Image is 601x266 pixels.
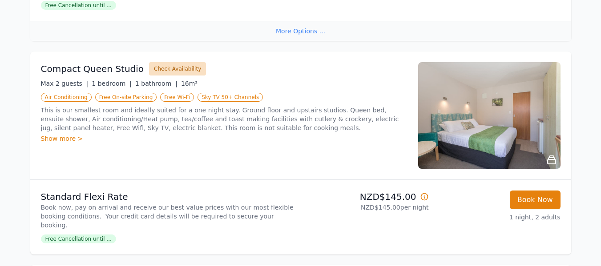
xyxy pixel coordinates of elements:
p: NZD$145.00 [304,191,429,203]
p: Book now, pay on arrival and receive our best value prices with our most flexible booking conditi... [41,203,297,230]
span: Free Wi-Fi [160,93,194,102]
span: 16m² [181,80,198,87]
div: More Options ... [30,21,571,41]
p: This is our smallest room and ideally suited for a one night stay. Ground floor and upstairs stud... [41,106,407,132]
span: Sky TV 50+ Channels [198,93,263,102]
span: Air Conditioning [41,93,92,102]
p: Standard Flexi Rate [41,191,297,203]
button: Check Availability [149,62,206,75]
h3: Compact Queen Studio [41,63,144,75]
div: Show more > [41,134,407,143]
span: Max 2 guests | [41,80,89,87]
button: Book Now [510,191,561,209]
p: NZD$145.00 per night [304,203,429,212]
p: 1 night, 2 adults [436,213,561,222]
span: 1 bathroom | [135,80,177,87]
span: Free Cancellation until ... [41,234,116,243]
span: Free On-site Parking [95,93,157,102]
span: Free Cancellation until ... [41,1,116,10]
span: 1 bedroom | [92,80,132,87]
